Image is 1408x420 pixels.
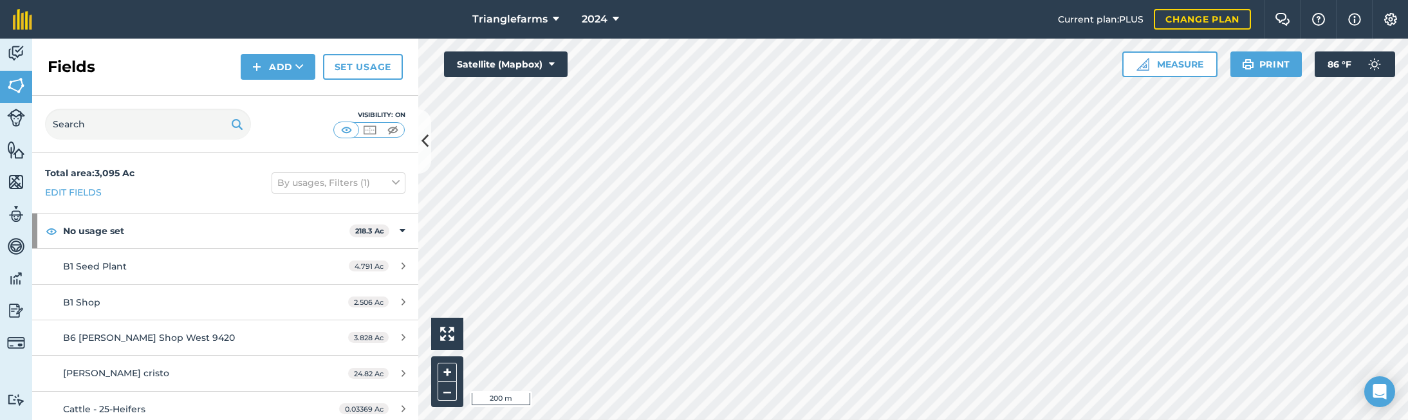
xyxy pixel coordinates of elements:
[1058,12,1144,26] span: Current plan : PLUS
[7,44,25,63] img: svg+xml;base64,PD94bWwgdmVyc2lvbj0iMS4wIiBlbmNvZGluZz0idXRmLTgiPz4KPCEtLSBHZW5lcmF0b3I6IEFkb2JlIE...
[385,123,401,136] img: svg+xml;base64,PHN2ZyB4bWxucz0iaHR0cDovL3d3dy53My5vcmcvMjAwMC9zdmciIHdpZHRoPSI1MCIgaGVpZ2h0PSI0MC...
[63,260,127,272] span: B1 Seed Plant
[338,123,355,136] img: svg+xml;base64,PHN2ZyB4bWxucz0iaHR0cDovL3d3dy53My5vcmcvMjAwMC9zdmciIHdpZHRoPSI1MCIgaGVpZ2h0PSI0MC...
[1122,51,1218,77] button: Measure
[1136,58,1149,71] img: Ruler icon
[355,226,384,235] strong: 218.3 Ac
[1364,376,1395,407] div: Open Intercom Messenger
[362,123,378,136] img: svg+xml;base64,PHN2ZyB4bWxucz0iaHR0cDovL3d3dy53My5vcmcvMjAwMC9zdmciIHdpZHRoPSI1MCIgaGVpZ2h0PSI0MC...
[32,249,418,284] a: B1 Seed Plant4.791 Ac
[45,185,102,199] a: Edit fields
[1230,51,1302,77] button: Print
[333,110,405,120] div: Visibility: On
[7,172,25,192] img: svg+xml;base64,PHN2ZyB4bWxucz0iaHR0cDovL3d3dy53My5vcmcvMjAwMC9zdmciIHdpZHRoPSI1NiIgaGVpZ2h0PSI2MC...
[348,332,389,343] span: 3.828 Ac
[48,57,95,77] h2: Fields
[323,54,403,80] a: Set usage
[32,320,418,355] a: B6 [PERSON_NAME] Shop West 94203.828 Ac
[1275,13,1290,26] img: Two speech bubbles overlapping with the left bubble in the forefront
[63,214,349,248] strong: No usage set
[1362,51,1387,77] img: svg+xml;base64,PD94bWwgdmVyc2lvbj0iMS4wIiBlbmNvZGluZz0idXRmLTgiPz4KPCEtLSBHZW5lcmF0b3I6IEFkb2JlIE...
[63,297,100,308] span: B1 Shop
[32,214,418,248] div: No usage set218.3 Ac
[7,76,25,95] img: svg+xml;base64,PHN2ZyB4bWxucz0iaHR0cDovL3d3dy53My5vcmcvMjAwMC9zdmciIHdpZHRoPSI1NiIgaGVpZ2h0PSI2MC...
[1311,13,1326,26] img: A question mark icon
[7,237,25,256] img: svg+xml;base64,PD94bWwgdmVyc2lvbj0iMS4wIiBlbmNvZGluZz0idXRmLTgiPz4KPCEtLSBHZW5lcmF0b3I6IEFkb2JlIE...
[7,301,25,320] img: svg+xml;base64,PD94bWwgdmVyc2lvbj0iMS4wIiBlbmNvZGluZz0idXRmLTgiPz4KPCEtLSBHZW5lcmF0b3I6IEFkb2JlIE...
[440,327,454,341] img: Four arrows, one pointing top left, one top right, one bottom right and the last bottom left
[63,403,145,415] span: Cattle - 25-Heifers
[32,356,418,390] a: [PERSON_NAME] cristo24.82 Ac
[7,140,25,160] img: svg+xml;base64,PHN2ZyB4bWxucz0iaHR0cDovL3d3dy53My5vcmcvMjAwMC9zdmciIHdpZHRoPSI1NiIgaGVpZ2h0PSI2MC...
[7,205,25,224] img: svg+xml;base64,PD94bWwgdmVyc2lvbj0iMS4wIiBlbmNvZGluZz0idXRmLTgiPz4KPCEtLSBHZW5lcmF0b3I6IEFkb2JlIE...
[252,59,261,75] img: svg+xml;base64,PHN2ZyB4bWxucz0iaHR0cDovL3d3dy53My5vcmcvMjAwMC9zdmciIHdpZHRoPSIxNCIgaGVpZ2h0PSIyNC...
[13,9,32,30] img: fieldmargin Logo
[272,172,405,193] button: By usages, Filters (1)
[438,363,457,382] button: +
[1328,51,1351,77] span: 86 ° F
[1154,9,1251,30] a: Change plan
[45,109,251,140] input: Search
[348,297,389,307] span: 2.506 Ac
[1348,12,1361,27] img: svg+xml;base64,PHN2ZyB4bWxucz0iaHR0cDovL3d3dy53My5vcmcvMjAwMC9zdmciIHdpZHRoPSIxNyIgaGVpZ2h0PSIxNy...
[1383,13,1398,26] img: A cog icon
[7,269,25,288] img: svg+xml;base64,PD94bWwgdmVyc2lvbj0iMS4wIiBlbmNvZGluZz0idXRmLTgiPz4KPCEtLSBHZW5lcmF0b3I6IEFkb2JlIE...
[45,167,134,179] strong: Total area : 3,095 Ac
[7,334,25,352] img: svg+xml;base64,PD94bWwgdmVyc2lvbj0iMS4wIiBlbmNvZGluZz0idXRmLTgiPz4KPCEtLSBHZW5lcmF0b3I6IEFkb2JlIE...
[241,54,315,80] button: Add
[46,223,57,239] img: svg+xml;base64,PHN2ZyB4bWxucz0iaHR0cDovL3d3dy53My5vcmcvMjAwMC9zdmciIHdpZHRoPSIxOCIgaGVpZ2h0PSIyNC...
[7,109,25,127] img: svg+xml;base64,PD94bWwgdmVyc2lvbj0iMS4wIiBlbmNvZGluZz0idXRmLTgiPz4KPCEtLSBHZW5lcmF0b3I6IEFkb2JlIE...
[1315,51,1395,77] button: 86 °F
[349,260,389,271] span: 4.791 Ac
[438,382,457,401] button: –
[63,367,169,379] span: [PERSON_NAME] cristo
[231,116,243,132] img: svg+xml;base64,PHN2ZyB4bWxucz0iaHR0cDovL3d3dy53My5vcmcvMjAwMC9zdmciIHdpZHRoPSIxOSIgaGVpZ2h0PSIyNC...
[32,285,418,320] a: B1 Shop2.506 Ac
[444,51,568,77] button: Satellite (Mapbox)
[582,12,607,27] span: 2024
[472,12,548,27] span: Trianglefarms
[339,403,389,414] span: 0.03369 Ac
[63,332,235,343] span: B6 [PERSON_NAME] Shop West 9420
[1242,57,1254,72] img: svg+xml;base64,PHN2ZyB4bWxucz0iaHR0cDovL3d3dy53My5vcmcvMjAwMC9zdmciIHdpZHRoPSIxOSIgaGVpZ2h0PSIyNC...
[348,368,389,379] span: 24.82 Ac
[7,394,25,406] img: svg+xml;base64,PD94bWwgdmVyc2lvbj0iMS4wIiBlbmNvZGluZz0idXRmLTgiPz4KPCEtLSBHZW5lcmF0b3I6IEFkb2JlIE...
